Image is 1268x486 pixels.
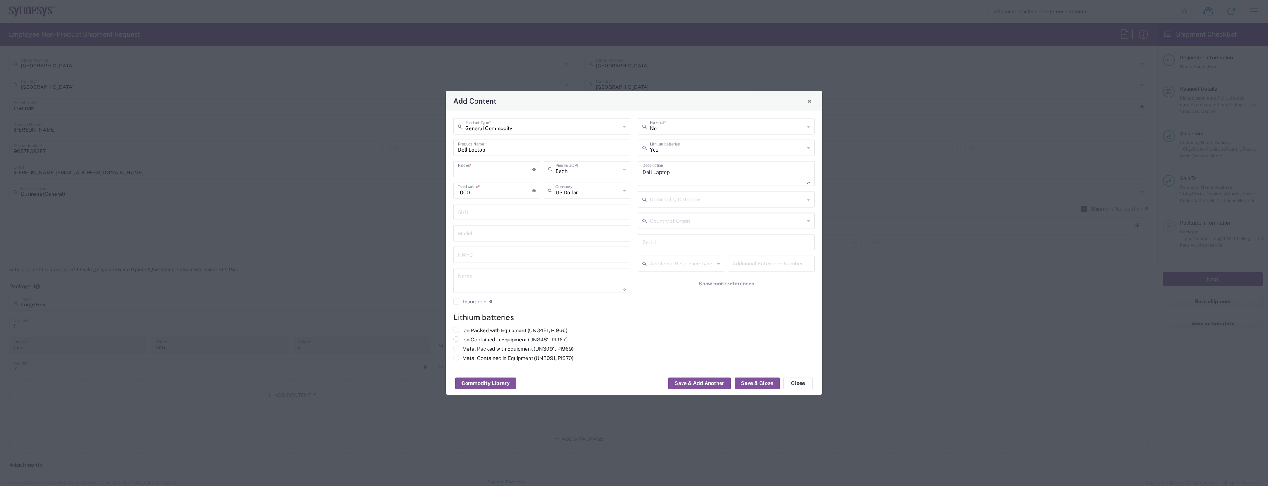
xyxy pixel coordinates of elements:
label: Metal Contained in Equipment (UN3091, PI970) [453,355,574,361]
h4: Add Content [453,96,497,106]
label: Ion Contained in Equipment (UN3481, PI967) [453,336,568,343]
span: Show more references [699,280,754,287]
label: Insurance [453,299,487,305]
label: Ion Packed with Equipment (UN3481, PI966) [453,327,567,334]
button: Close [804,96,815,106]
h4: Lithium batteries [453,313,815,322]
button: Save & Add Another [668,378,731,389]
label: Metal Packed with Equipment (UN3091, PI969) [453,346,574,352]
button: Commodity Library [455,378,516,389]
button: Save & Close [735,378,780,389]
button: Close [783,378,813,389]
